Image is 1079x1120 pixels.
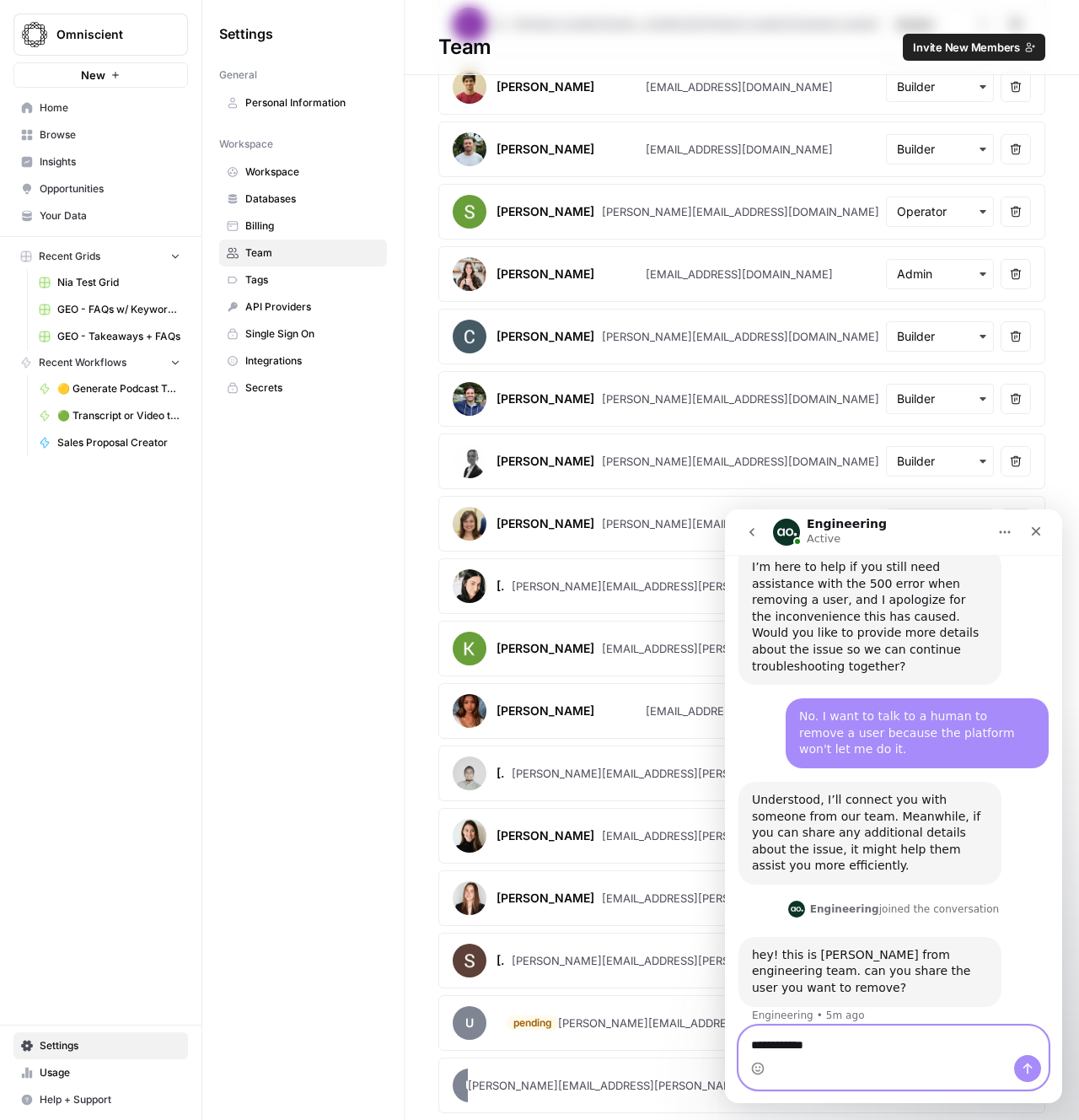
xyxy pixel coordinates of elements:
div: [EMAIL_ADDRESS][DOMAIN_NAME] [646,141,833,158]
a: Databases [219,186,387,213]
a: Sales Proposal Creator [31,429,188,456]
span: Sales Proposal Creator [57,435,180,450]
a: GEO - Takeaways + FAQs [31,323,188,350]
span: Your Data [40,208,180,223]
span: Settings [40,1038,180,1053]
a: Nia Test Grid [31,269,188,296]
iframe: Intercom live chat [725,509,1062,1103]
div: [PERSON_NAME] [497,266,594,283]
div: [EMAIL_ADDRESS][DOMAIN_NAME] [646,78,833,95]
span: Workspace [219,137,273,152]
span: Insights [40,154,180,170]
img: Omniscient Logo [19,19,50,50]
a: Billing [219,213,387,240]
span: Workspace [245,164,379,180]
span: u [453,1006,486,1040]
input: Admin [897,266,983,283]
div: pending [507,1015,559,1031]
input: Builder [897,328,983,345]
a: Browse [13,121,188,148]
span: Recent Grids [39,249,100,264]
div: [PERSON_NAME] [497,515,594,532]
div: [PERSON_NAME][EMAIL_ADDRESS][DOMAIN_NAME] [602,390,879,407]
span: Single Sign On [245,326,379,342]
span: 🟢 Transcript or Video to LinkedIn Posts [57,408,180,423]
a: GEO - FAQs w/ Keywords Grid [31,296,188,323]
img: avatar [453,881,486,915]
img: avatar [453,632,486,665]
img: avatar [453,694,486,728]
img: avatar [453,382,486,416]
a: Integrations [219,347,387,374]
div: [PERSON_NAME] [497,952,505,969]
a: Personal Information [219,89,387,116]
span: Personal Information [245,95,379,110]
span: Team [245,245,379,261]
div: [EMAIL_ADDRESS][DOMAIN_NAME] [646,266,833,283]
div: [PERSON_NAME][EMAIL_ADDRESS][DOMAIN_NAME] [602,328,879,345]
a: Team [219,240,387,267]
a: Usage [13,1059,188,1086]
span: u [453,1069,486,1102]
div: [PERSON_NAME] [497,78,594,95]
button: New [13,62,188,88]
button: Workspace: Omniscient [13,13,188,56]
button: Recent Workflows [13,350,188,375]
span: General [219,67,257,83]
div: [EMAIL_ADDRESS][PERSON_NAME][DOMAIN_NAME] [602,640,879,657]
div: [EMAIL_ADDRESS][DOMAIN_NAME] [646,703,833,719]
span: Browse [40,127,180,143]
a: Settings [13,1032,188,1059]
input: Builder [897,453,983,470]
div: Team [405,34,1079,61]
img: avatar [453,757,486,790]
div: [PERSON_NAME] [497,827,594,844]
a: API Providers [219,293,387,320]
div: [PERSON_NAME] [497,640,594,657]
span: Usage [40,1065,180,1080]
span: GEO - FAQs w/ Keywords Grid [57,302,180,317]
a: 🟢 Transcript or Video to LinkedIn Posts [31,402,188,429]
span: Invite New Members [913,39,1020,56]
img: avatar [453,257,486,291]
div: [PERSON_NAME][EMAIL_ADDRESS][PERSON_NAME][DOMAIN_NAME] [468,1077,835,1094]
span: Settings [219,24,273,44]
div: [PERSON_NAME][EMAIL_ADDRESS][PERSON_NAME][DOMAIN_NAME] [512,765,879,782]
div: [EMAIL_ADDRESS][PERSON_NAME][DOMAIN_NAME] [602,890,879,907]
button: Help + Support [13,1086,188,1113]
a: Tags [219,267,387,293]
div: [PERSON_NAME][EMAIL_ADDRESS][PERSON_NAME][DOMAIN_NAME] [512,578,879,595]
a: Your Data [13,202,188,229]
span: New [81,67,105,83]
div: [PERSON_NAME] [497,141,594,158]
span: Billing [245,218,379,234]
span: Integrations [245,353,379,369]
button: Recent Grids [13,244,188,269]
input: Operator [897,203,983,220]
div: [PERSON_NAME][EMAIL_ADDRESS][DOMAIN_NAME] [602,203,879,220]
div: [PERSON_NAME][EMAIL_ADDRESS][DOMAIN_NAME] [558,1015,835,1031]
a: Home [13,94,188,121]
span: Secrets [245,380,379,396]
div: [PERSON_NAME] [497,390,594,407]
span: 🟡 Generate Podcast Topics from Raw Content [57,381,180,396]
span: Recent Workflows [39,355,126,370]
img: avatar [453,320,486,353]
div: [PERSON_NAME] [497,578,505,595]
img: avatar [453,132,486,166]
